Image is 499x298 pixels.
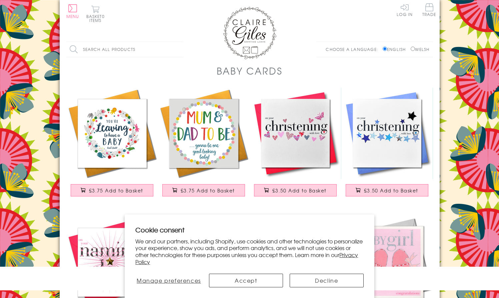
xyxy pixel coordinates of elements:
span: Trade [422,3,436,16]
a: Privacy Policy [135,251,358,266]
a: Baby Card, Colour Dots, Mum and Dad to Be Good Luck, Embellished with pompoms £3.75 Add to Basket [158,88,250,203]
h1: Baby Cards [217,64,283,78]
input: English [383,47,387,51]
img: Baby Christening Card, Blue Stars, Embellished with a padded star [341,88,433,179]
button: £3.50 Add to Basket [254,184,337,196]
input: Search [176,42,183,57]
img: Baby Card, Flowers, Leaving to Have a Baby Good Luck, Embellished with pompoms [66,88,158,179]
label: Welsh [411,46,430,52]
button: £3.75 Add to Basket [71,184,153,196]
button: £3.75 Add to Basket [162,184,245,196]
button: £3.50 Add to Basket [346,184,428,196]
button: Menu [66,4,79,18]
span: £3.50 Add to Basket [364,187,418,194]
p: Choose a language: [326,46,381,52]
span: £3.75 Add to Basket [181,187,235,194]
span: £3.75 Add to Basket [89,187,143,194]
img: Claire Giles Greetings Cards [223,7,276,59]
img: Baby Card, Colour Dots, Mum and Dad to Be Good Luck, Embellished with pompoms [158,88,250,179]
p: We and our partners, including Shopify, use cookies and other technologies to personalize your ex... [135,238,364,265]
a: Baby Christening Card, Pink Hearts, fabric butterfly Embellished £3.50 Add to Basket [250,88,341,203]
img: Baby Christening Card, Pink Hearts, fabric butterfly Embellished [250,88,341,179]
button: Basket0 items [86,5,105,22]
span: 0 items [89,13,105,23]
input: Welsh [411,47,415,51]
a: Trade [422,3,436,18]
a: Log In [397,3,413,16]
span: £3.50 Add to Basket [272,187,327,194]
a: Baby Christening Card, Blue Stars, Embellished with a padded star £3.50 Add to Basket [341,88,433,203]
button: Decline [290,274,364,287]
button: Accept [209,274,283,287]
input: Search all products [66,42,183,57]
label: English [383,46,409,52]
a: Baby Card, Flowers, Leaving to Have a Baby Good Luck, Embellished with pompoms £3.75 Add to Basket [66,88,158,203]
span: Manage preferences [137,276,201,284]
span: Menu [66,13,79,19]
h2: Cookie consent [135,225,364,234]
button: Manage preferences [135,274,202,287]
